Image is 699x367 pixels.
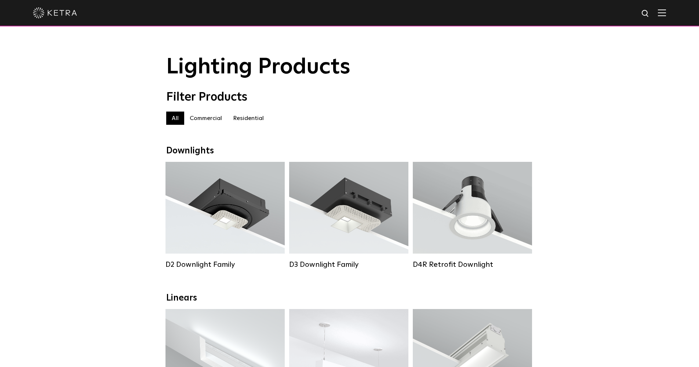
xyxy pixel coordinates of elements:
[641,9,650,18] img: search icon
[227,112,269,125] label: Residential
[166,56,350,78] span: Lighting Products
[658,9,666,16] img: Hamburger%20Nav.svg
[413,260,532,269] div: D4R Retrofit Downlight
[289,162,408,268] a: D3 Downlight Family Lumen Output:700 / 900 / 1100Colors:White / Black / Silver / Bronze / Paintab...
[289,260,408,269] div: D3 Downlight Family
[166,293,533,304] div: Linears
[33,7,77,18] img: ketra-logo-2019-white
[166,90,533,104] div: Filter Products
[184,112,227,125] label: Commercial
[166,112,184,125] label: All
[165,162,285,268] a: D2 Downlight Family Lumen Output:1200Colors:White / Black / Gloss Black / Silver / Bronze / Silve...
[166,146,533,156] div: Downlights
[413,162,532,268] a: D4R Retrofit Downlight Lumen Output:800Colors:White / BlackBeam Angles:15° / 25° / 40° / 60°Watta...
[165,260,285,269] div: D2 Downlight Family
